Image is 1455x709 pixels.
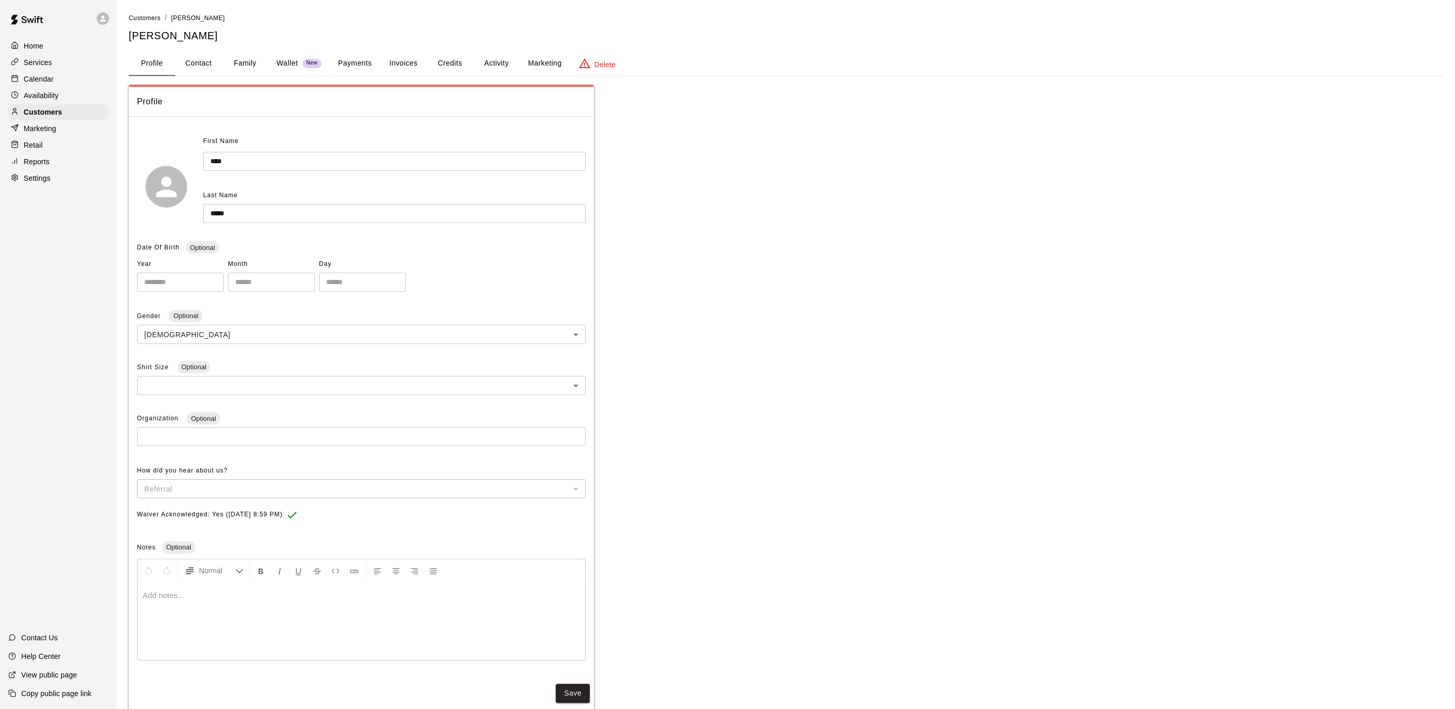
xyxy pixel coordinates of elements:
[137,467,227,474] span: How did you hear about us?
[137,544,156,551] span: Notes
[24,123,56,134] p: Marketing
[556,684,590,703] button: Save
[129,12,1443,24] nav: breadcrumb
[137,479,586,498] div: Referral
[228,256,315,273] span: Month
[175,51,222,76] button: Contact
[327,561,344,580] button: Insert Code
[187,415,220,422] span: Optional
[158,561,176,580] button: Redo
[24,90,59,101] p: Availability
[8,71,108,87] a: Calendar
[271,561,288,580] button: Format Italics
[594,59,616,70] p: Delete
[21,670,77,680] p: View public page
[129,51,1443,76] div: basic tabs example
[406,561,423,580] button: Right Align
[137,312,163,320] span: Gender
[203,192,238,199] span: Last Name
[21,688,91,699] p: Copy public page link
[8,88,108,103] a: Availability
[369,561,386,580] button: Left Align
[8,38,108,54] a: Home
[24,140,43,150] p: Retail
[162,543,195,551] span: Optional
[169,312,202,320] span: Optional
[345,561,363,580] button: Insert Link
[165,12,167,23] li: /
[302,60,321,67] span: New
[137,415,180,422] span: Organization
[137,95,586,108] span: Profile
[137,244,179,251] span: Date Of Birth
[137,507,283,523] span: Waiver Acknowledged: Yes ([DATE] 8:59 PM)
[24,41,43,51] p: Home
[129,51,175,76] button: Profile
[140,561,157,580] button: Undo
[24,173,51,183] p: Settings
[129,29,1443,43] h5: [PERSON_NAME]
[8,121,108,136] a: Marketing
[380,51,426,76] button: Invoices
[137,364,171,371] span: Shirt Size
[277,58,298,69] p: Wallet
[8,170,108,186] a: Settings
[308,561,326,580] button: Format Strikethrough
[8,104,108,120] a: Customers
[180,561,248,580] button: Formatting Options
[129,13,161,22] a: Customers
[24,74,54,84] p: Calendar
[8,154,108,169] a: Reports
[137,256,224,273] span: Year
[177,363,210,371] span: Optional
[199,565,235,576] span: Normal
[222,51,268,76] button: Family
[137,325,586,344] div: [DEMOGRAPHIC_DATA]
[252,561,270,580] button: Format Bold
[8,55,108,70] a: Services
[24,107,62,117] p: Customers
[387,561,405,580] button: Center Align
[21,633,58,643] p: Contact Us
[129,14,161,22] span: Customers
[330,51,380,76] button: Payments
[519,51,570,76] button: Marketing
[424,561,442,580] button: Justify Align
[289,561,307,580] button: Format Underline
[24,156,50,167] p: Reports
[319,256,406,273] span: Day
[473,51,519,76] button: Activity
[21,651,60,661] p: Help Center
[186,244,219,251] span: Optional
[203,133,239,150] span: First Name
[171,14,225,22] span: [PERSON_NAME]
[8,137,108,153] a: Retail
[24,57,52,68] p: Services
[426,51,473,76] button: Credits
